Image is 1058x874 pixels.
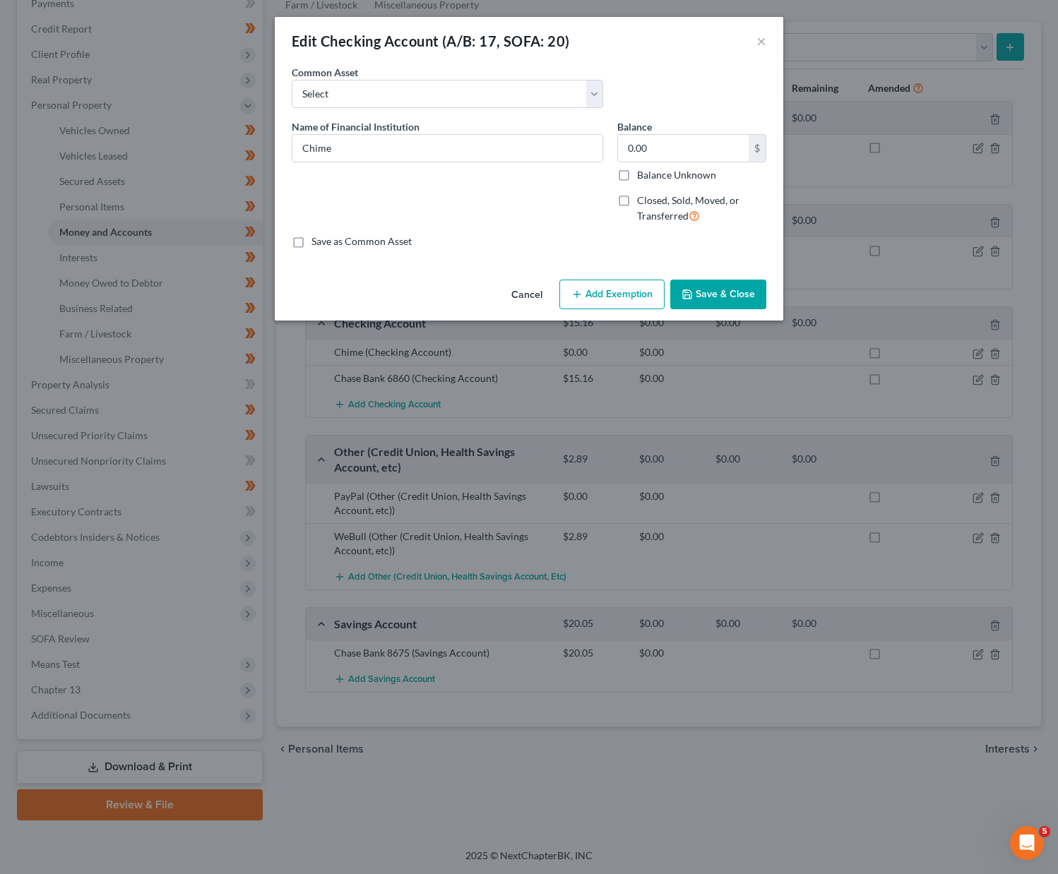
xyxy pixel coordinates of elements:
span: Name of Financial Institution [292,121,420,133]
input: Enter name... [292,135,602,162]
iframe: Intercom live chat [1010,826,1044,860]
label: Balance Unknown [637,168,716,182]
button: × [756,32,766,49]
button: Add Exemption [559,280,665,309]
span: 5 [1039,826,1050,837]
label: Balance [617,119,652,134]
label: Save as Common Asset [311,234,412,249]
div: $ [749,135,766,162]
div: Edit Checking Account (A/B: 17, SOFA: 20) [292,31,569,51]
button: Save & Close [670,280,766,309]
input: 0.00 [618,135,749,162]
label: Common Asset [292,65,358,80]
button: Cancel [500,281,554,309]
span: Closed, Sold, Moved, or Transferred [637,194,739,222]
